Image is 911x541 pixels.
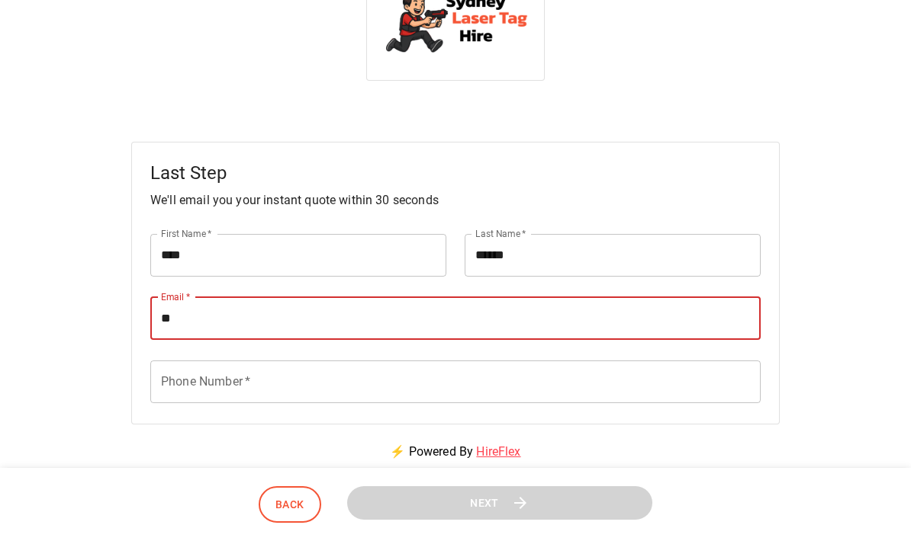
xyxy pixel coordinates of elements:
p: We'll email you your instant quote within 30 seconds [150,191,761,210]
label: Last Name [475,227,526,240]
label: First Name [161,227,212,240]
h5: Last Step [150,161,761,185]
a: HireFlex [476,444,520,459]
label: Email [161,290,190,303]
p: ⚡ Powered By [372,424,539,479]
